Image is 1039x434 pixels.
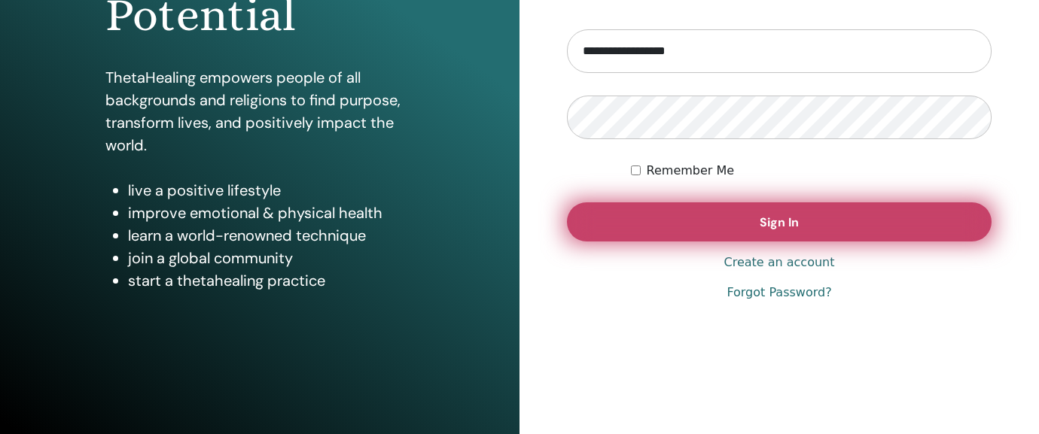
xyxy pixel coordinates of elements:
[631,162,992,180] div: Keep me authenticated indefinitely or until I manually logout
[128,179,414,202] li: live a positive lifestyle
[128,224,414,247] li: learn a world-renowned technique
[647,162,735,180] label: Remember Me
[724,253,834,272] a: Create an account
[128,202,414,224] li: improve emotional & physical health
[105,66,414,156] p: ThetaHealing empowers people of all backgrounds and religions to find purpose, transform lives, a...
[760,214,799,230] span: Sign In
[727,284,831,302] a: Forgot Password?
[128,269,414,292] li: start a thetahealing practice
[567,202,992,241] button: Sign In
[128,247,414,269] li: join a global community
